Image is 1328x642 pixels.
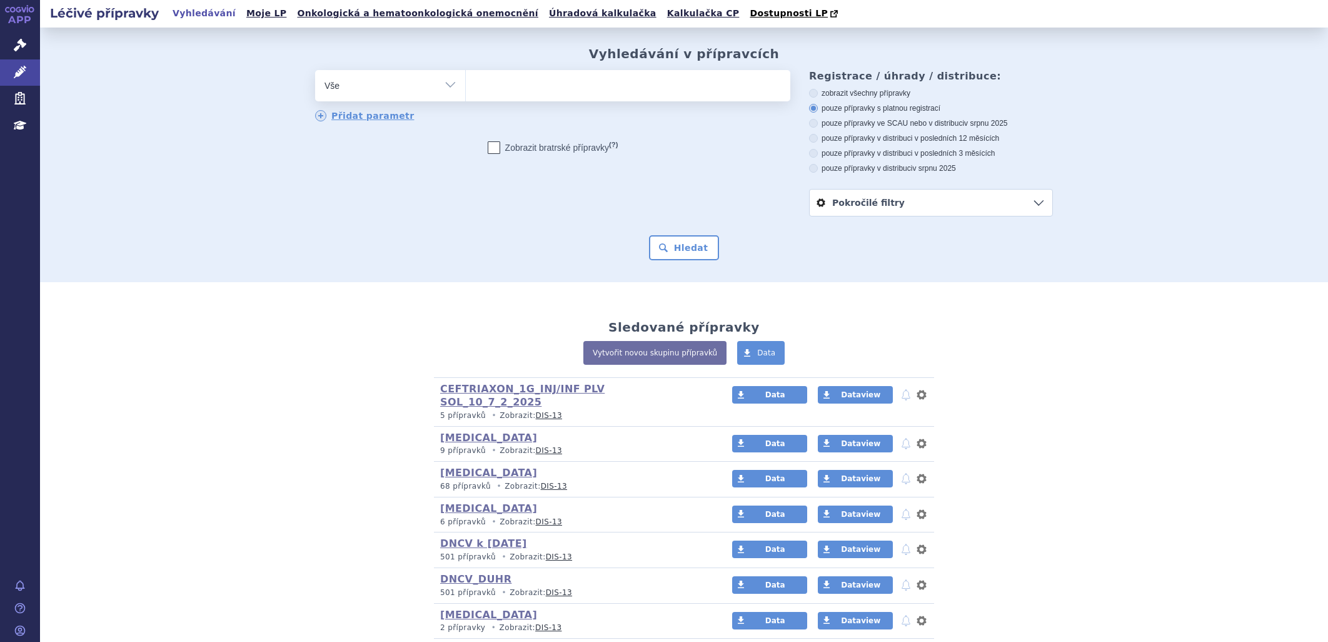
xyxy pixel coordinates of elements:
[315,110,415,121] a: Přidat parametr
[809,148,1053,158] label: pouze přípravky v distribuci v posledních 3 měsících
[649,235,720,260] button: Hledat
[440,588,496,597] span: 501 přípravků
[915,542,928,557] button: nastavení
[440,383,605,408] a: CEFTRIAXON_1G_INJ/INF PLV SOL_10_7_2_2025
[810,190,1052,216] a: Pokročilé filtry
[809,163,1053,173] label: pouze přípravky v distribuci
[493,481,505,492] i: •
[440,482,491,491] span: 68 přípravků
[498,552,510,563] i: •
[818,435,893,452] a: Dataview
[732,541,807,558] a: Data
[818,506,893,523] a: Dataview
[488,517,500,527] i: •
[818,541,893,558] a: Dataview
[757,349,775,357] span: Data
[841,510,880,519] span: Dataview
[589,46,780,61] h2: Vyhledávání v přípravcích
[440,411,486,420] span: 5 přípravků
[841,390,880,399] span: Dataview
[663,5,743,22] a: Kalkulačka CP
[440,517,708,527] p: Zobrazit:
[440,446,486,455] span: 9 přípravků
[915,578,928,593] button: nastavení
[440,410,708,421] p: Zobrazit:
[818,470,893,487] a: Dataview
[765,439,785,448] span: Data
[440,623,708,633] p: Zobrazit:
[169,5,239,22] a: Vyhledávání
[536,411,562,420] a: DIS-13
[900,542,912,557] button: notifikace
[915,471,928,486] button: nastavení
[608,320,760,335] h2: Sledované přípravky
[440,588,708,598] p: Zobrazit:
[440,623,485,632] span: 2 přípravky
[900,471,912,486] button: notifikace
[915,613,928,628] button: nastavení
[536,517,562,526] a: DIS-13
[809,118,1053,128] label: pouze přípravky ve SCAU nebo v distribuci
[746,5,844,23] a: Dostupnosti LP
[440,467,537,479] a: [MEDICAL_DATA]
[488,623,500,633] i: •
[765,390,785,399] span: Data
[293,5,542,22] a: Onkologická a hematoonkologická onemocnění
[440,446,708,456] p: Zobrazit:
[488,446,500,456] i: •
[536,446,562,455] a: DIS-13
[609,141,618,149] abbr: (?)
[440,538,527,549] a: DNCV k [DATE]
[750,8,828,18] span: Dostupnosti LP
[546,553,572,561] a: DIS-13
[818,612,893,629] a: Dataview
[809,70,1053,82] h3: Registrace / úhrady / distribuce:
[841,581,880,589] span: Dataview
[912,164,955,173] span: v srpnu 2025
[440,573,511,585] a: DNCV_DUHR
[765,510,785,519] span: Data
[440,481,708,492] p: Zobrazit:
[440,502,537,514] a: [MEDICAL_DATA]
[765,545,785,554] span: Data
[900,507,912,522] button: notifikace
[440,553,496,561] span: 501 přípravků
[243,5,290,22] a: Moje LP
[583,341,727,365] a: Vytvořit novou skupinu přípravků
[900,436,912,451] button: notifikace
[809,88,1053,98] label: zobrazit všechny přípravky
[440,609,537,621] a: [MEDICAL_DATA]
[541,482,567,491] a: DIS-13
[732,576,807,594] a: Data
[964,119,1007,128] span: v srpnu 2025
[732,612,807,629] a: Data
[809,133,1053,143] label: pouze přípravky v distribuci v posledních 12 měsících
[732,386,807,404] a: Data
[915,387,928,402] button: nastavení
[915,436,928,451] button: nastavení
[545,5,660,22] a: Úhradová kalkulačka
[818,576,893,594] a: Dataview
[488,141,618,154] label: Zobrazit bratrské přípravky
[809,103,1053,113] label: pouze přípravky s platnou registrací
[732,506,807,523] a: Data
[732,435,807,452] a: Data
[765,616,785,625] span: Data
[732,470,807,487] a: Data
[841,545,880,554] span: Dataview
[40,4,169,22] h2: Léčivé přípravky
[440,552,708,563] p: Zobrazit:
[818,386,893,404] a: Dataview
[488,410,500,421] i: •
[900,387,912,402] button: notifikace
[900,578,912,593] button: notifikace
[535,623,561,632] a: DIS-13
[440,432,537,444] a: [MEDICAL_DATA]
[440,517,486,526] span: 6 přípravků
[841,439,880,448] span: Dataview
[841,474,880,483] span: Dataview
[737,341,785,365] a: Data
[765,474,785,483] span: Data
[915,507,928,522] button: nastavení
[765,581,785,589] span: Data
